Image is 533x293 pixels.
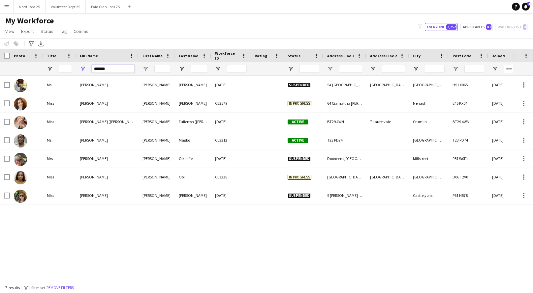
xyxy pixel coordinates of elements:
div: Miss [43,186,76,204]
div: [DATE] [211,186,251,204]
div: [PERSON_NAME] [175,94,211,112]
button: Open Filter Menu [453,66,458,72]
input: Post Code Filter Input [464,65,484,73]
div: [PERSON_NAME] [139,168,175,186]
input: Address Line 1 Filter Input [339,65,362,73]
div: CE3312 [211,131,251,149]
div: T23 PD74 [449,131,488,149]
span: 2,252 [446,24,456,30]
a: 4 [522,3,530,11]
span: Status [41,28,53,34]
span: In progress [288,101,311,106]
button: Everyone2,252 [425,23,458,31]
div: [GEOGRAPHIC_DATA] [409,168,449,186]
div: [PERSON_NAME] [139,94,175,112]
div: BT29 4WN [449,113,488,131]
span: First Name [142,53,163,58]
span: Full Name [80,53,98,58]
span: Address Line 2 [370,53,397,58]
button: Open Filter Menu [492,66,498,72]
a: View [3,27,17,36]
input: City Filter Input [425,65,445,73]
div: Mrs [43,149,76,168]
span: My Workforce [5,16,54,26]
input: Title Filter Input [59,65,72,73]
input: First Name Filter Input [154,65,171,73]
div: E45 KX04 [449,94,488,112]
div: Magbo [175,131,211,149]
span: [PERSON_NAME] [80,101,108,106]
span: View [5,28,15,34]
img: Michelle Fullerton (Laverty on ID) [14,116,27,129]
div: CE3238 [211,168,251,186]
a: Tag [57,27,70,36]
div: Dooneens, [GEOGRAPHIC_DATA], [GEOGRAPHIC_DATA], [GEOGRAPHIC_DATA] [323,149,366,168]
img: Michelle Obi [14,171,27,184]
button: Open Filter Menu [370,66,376,72]
span: Rating [255,53,267,58]
button: Open Filter Menu [288,66,294,72]
div: Millstreet [409,149,449,168]
div: [DATE] [488,76,528,94]
img: Michelle Clifford [14,97,27,111]
div: [DATE] [488,113,528,131]
div: CE3579 [211,94,251,112]
input: Status Filter Input [299,65,319,73]
div: [GEOGRAPHIC_DATA] [323,168,366,186]
a: Comms [71,27,91,36]
button: Open Filter Menu [179,66,185,72]
div: O keeffe [175,149,211,168]
span: Active [288,138,308,143]
div: [DATE] [211,76,251,94]
img: Michelle O keeffe [14,153,27,166]
div: Ms [43,76,76,94]
div: 7 Laurelvale [366,113,409,131]
span: Last Name [179,53,198,58]
span: Tag [60,28,67,34]
div: D06 T2V0 [449,168,488,186]
div: Crumlin [409,113,449,131]
div: [DATE] [488,94,528,112]
span: 4 [527,2,530,6]
span: Comms [74,28,88,34]
div: 64 Ciamaltha [PERSON_NAME] [323,94,366,112]
app-action-btn: Advanced filters [27,40,35,48]
div: [DATE] [488,149,528,168]
div: [DATE] [211,113,251,131]
span: [PERSON_NAME] [80,82,108,87]
span: [PERSON_NAME] [80,193,108,198]
img: Michelle Magbo [14,134,27,147]
div: [GEOGRAPHIC_DATA] [366,76,409,94]
span: [PERSON_NAME] [80,156,108,161]
span: Export [21,28,34,34]
div: H91 X065 [449,76,488,94]
button: Applicants83 [460,23,493,31]
div: Castlelyons [409,186,449,204]
span: City [413,53,421,58]
div: [PERSON_NAME] [175,76,211,94]
div: P61 N578 [449,186,488,204]
div: [PERSON_NAME] [139,131,175,149]
div: [GEOGRAPHIC_DATA] [409,131,449,149]
span: In progress [288,175,311,180]
div: 9 [PERSON_NAME] [PERSON_NAME] [323,186,366,204]
button: Paid Clan Jobs 25 [86,0,125,13]
input: Joined Filter Input [504,65,524,73]
span: [PERSON_NAME] ([PERSON_NAME] on ID) [80,119,148,124]
span: [PERSON_NAME] [80,174,108,179]
button: Open Filter Menu [47,66,53,72]
img: Michelle Ronayne [14,190,27,203]
span: [PERSON_NAME] [80,138,108,143]
div: [PERSON_NAME] [139,186,175,204]
div: [GEOGRAPHIC_DATA] [366,168,409,186]
a: Status [38,27,56,36]
span: Address Line 1 [327,53,354,58]
div: [PERSON_NAME] [139,149,175,168]
div: 5A [GEOGRAPHIC_DATA] [323,76,366,94]
button: Open Filter Menu [80,66,86,72]
span: Joined [492,53,505,58]
div: [DATE] [211,149,251,168]
div: [DATE] [488,168,528,186]
div: P51 W0F1 [449,149,488,168]
app-action-btn: Export XLSX [37,40,45,48]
